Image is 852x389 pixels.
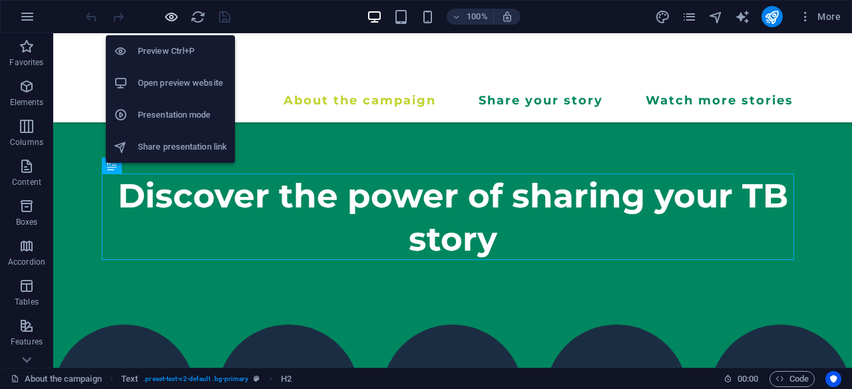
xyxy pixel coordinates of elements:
i: Design (Ctrl+Alt+Y) [655,9,670,25]
button: Code [769,371,815,387]
p: Columns [10,137,43,148]
span: More [799,10,841,23]
button: text_generator [735,9,751,25]
i: Pages (Ctrl+Alt+S) [682,9,697,25]
nav: breadcrumb [121,371,292,387]
i: Navigator [708,9,724,25]
p: Content [12,177,41,188]
button: 100% [447,9,494,25]
p: Tables [15,297,39,307]
span: Click to select. Double-click to edit [281,371,292,387]
span: 00 00 [738,371,758,387]
span: Click to select. Double-click to edit [121,371,138,387]
span: Code [775,371,809,387]
i: This element is a customizable preset [254,375,260,382]
h6: Presentation mode [138,107,227,123]
button: reload [190,9,206,25]
a: Click to cancel selection. Double-click to open Pages [11,371,102,387]
h6: Share presentation link [138,139,227,155]
h6: Session time [724,371,759,387]
p: Accordion [8,257,45,267]
p: Favorites [9,57,43,68]
button: More [793,6,846,27]
button: publish [761,6,783,27]
i: AI Writer [735,9,750,25]
p: Boxes [16,217,38,227]
button: navigator [708,9,724,25]
span: . preset-text-v2-default .bg-primary [143,371,248,387]
span: : [747,374,749,384]
i: Publish [764,9,779,25]
button: design [655,9,671,25]
h6: 100% [467,9,488,25]
button: pages [682,9,698,25]
button: Usercentrics [825,371,841,387]
p: Elements [10,97,44,108]
i: Reload page [190,9,206,25]
h6: Open preview website [138,75,227,91]
i: On resize automatically adjust zoom level to fit chosen device. [501,11,513,23]
h6: Preview Ctrl+P [138,43,227,59]
p: Features [11,336,43,347]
